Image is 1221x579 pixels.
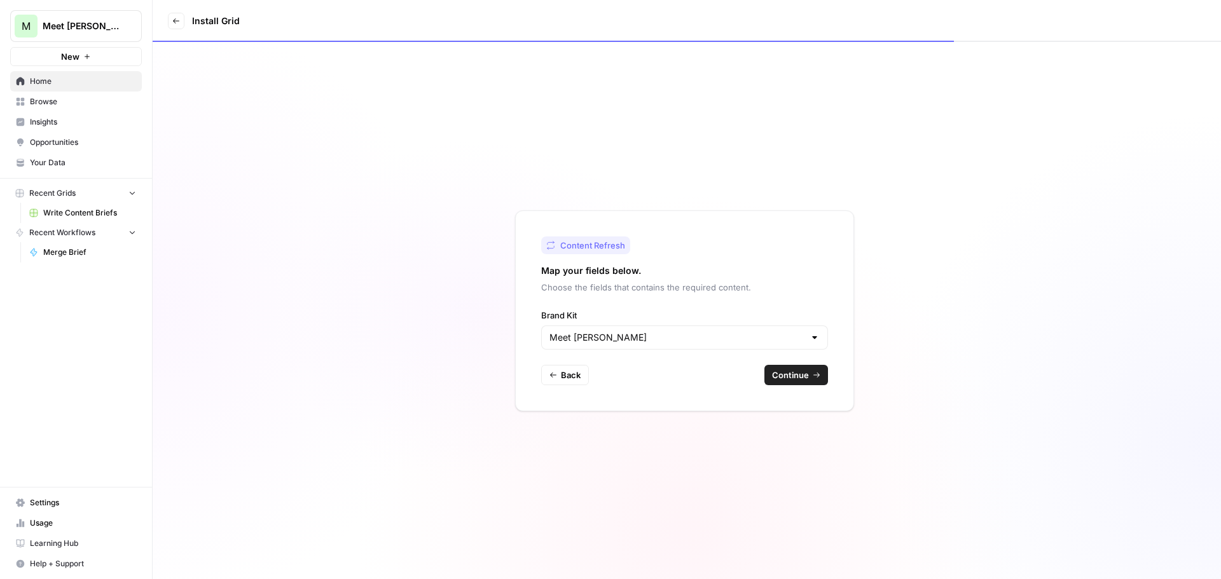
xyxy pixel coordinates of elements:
[10,493,142,513] a: Settings
[29,227,95,238] span: Recent Workflows
[10,112,142,132] a: Insights
[43,207,136,219] span: Write Content Briefs
[61,50,79,63] span: New
[30,137,136,148] span: Opportunities
[30,96,136,107] span: Browse
[10,132,142,153] a: Opportunities
[541,365,589,385] button: Back
[10,71,142,92] a: Home
[30,157,136,168] span: Your Data
[29,187,76,199] span: Recent Grids
[30,558,136,569] span: Help + Support
[22,18,31,34] span: M
[561,369,581,381] span: Back
[24,242,142,262] a: Merge Brief
[10,47,142,66] button: New
[30,76,136,87] span: Home
[43,247,136,258] span: Merge Brief
[10,533,142,554] a: Learning Hub
[541,281,828,294] p: Choose the fields that contains the required content.
[10,184,142,203] button: Recent Grids
[549,331,804,344] input: Meet Alfred
[30,116,136,128] span: Insights
[10,554,142,574] button: Help + Support
[10,10,142,42] button: Workspace: Meet Alfred SEO
[764,365,828,385] button: Continue
[772,369,809,381] span: Continue
[541,309,828,322] label: Brand Kit
[560,239,625,252] span: Content Refresh
[24,203,142,223] a: Write Content Briefs
[30,538,136,549] span: Learning Hub
[30,497,136,508] span: Settings
[541,264,641,277] h2: Map your fields below.
[30,517,136,529] span: Usage
[10,153,142,173] a: Your Data
[10,92,142,112] a: Browse
[43,20,120,32] span: Meet [PERSON_NAME]
[10,223,142,242] button: Recent Workflows
[192,15,240,27] h3: Install Grid
[10,513,142,533] a: Usage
